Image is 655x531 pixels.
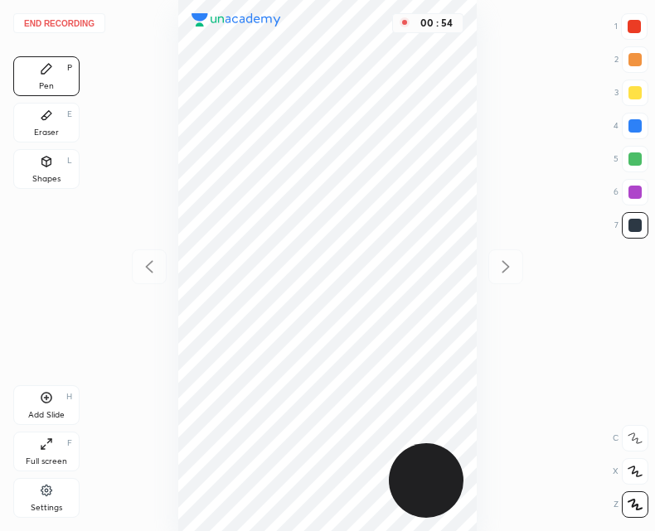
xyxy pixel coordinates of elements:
div: 5 [614,146,648,172]
div: 1 [614,13,648,40]
div: Settings [31,504,62,512]
div: P [67,64,72,72]
div: Pen [39,82,54,90]
button: End recording [13,13,105,33]
div: Add Slide [28,411,65,419]
div: L [67,157,72,165]
div: 6 [614,179,648,205]
div: Shapes [32,175,61,183]
div: H [66,393,72,401]
div: 2 [614,46,648,73]
div: E [67,110,72,118]
img: logo.38c385cc.svg [192,13,281,27]
div: Z [614,491,648,518]
div: X [613,458,648,485]
div: 00 : 54 [416,17,456,29]
div: C [613,425,648,451]
div: F [67,439,72,447]
div: Full screen [26,457,67,466]
div: 3 [614,80,648,106]
div: 7 [614,212,648,239]
div: Eraser [34,128,59,137]
div: 4 [614,113,648,139]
